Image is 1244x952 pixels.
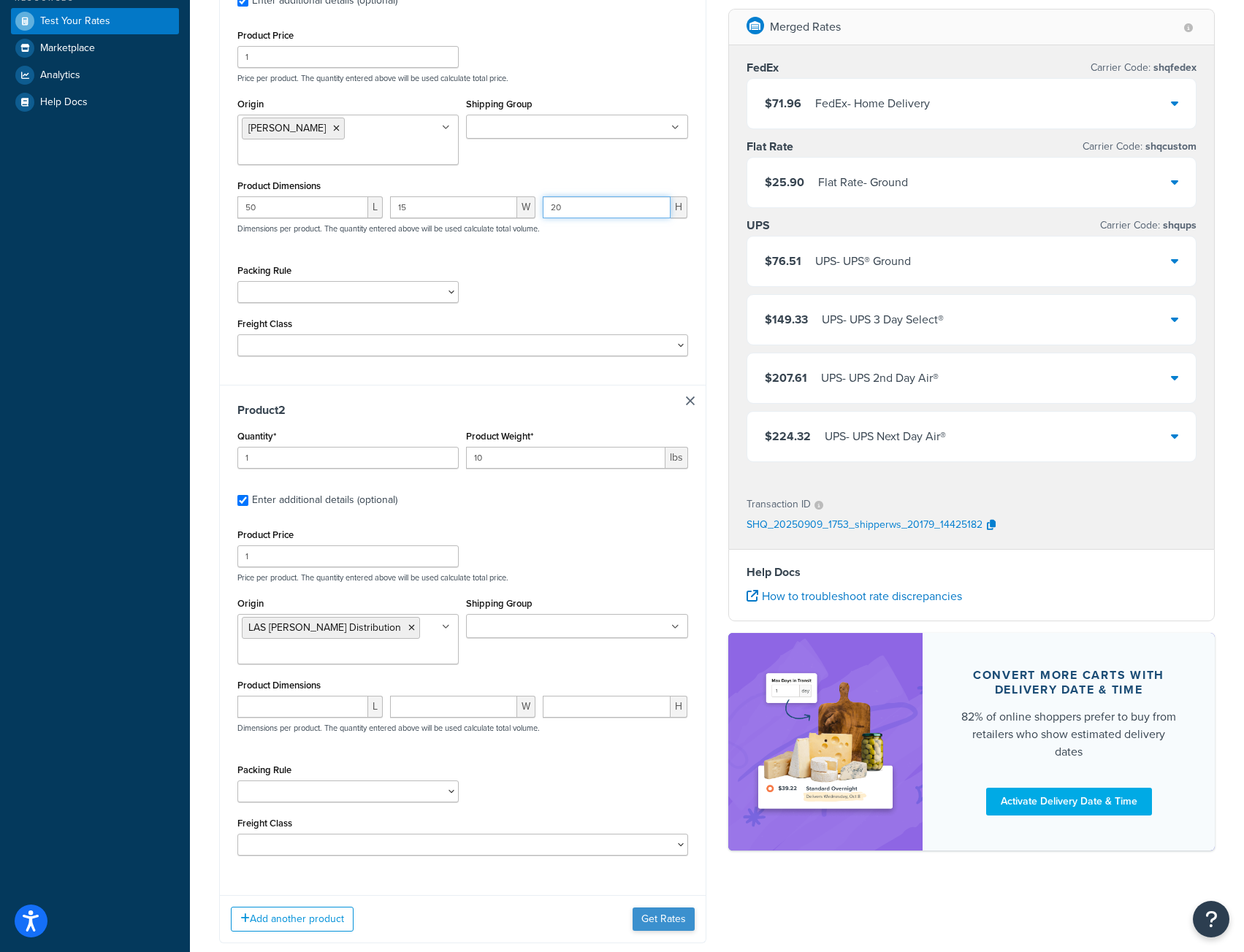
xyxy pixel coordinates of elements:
p: Price per product. The quantity entered above will be used calculate total price. [234,73,692,83]
a: How to troubleshoot rate discrepancies [747,588,962,604]
p: Dimensions per product. The quantity entered above will be used calculate total volume. [234,223,540,234]
label: Freight Class [237,318,292,329]
label: Product Weight* [466,431,533,442]
span: [PERSON_NAME] [248,120,326,136]
p: Carrier Code: [1083,137,1197,157]
label: Product Dimensions [237,680,321,691]
a: Help Docs [11,89,179,115]
span: W [517,696,535,718]
img: feature-image-ddt-36eae7f7280da8017bfb280eaccd9c446f90b1fe08728e4019434db127062ab4.png [750,655,901,828]
h3: FedEx [747,61,779,75]
p: SHQ_20250909_1753_shipperws_20179_14425182 [747,515,982,537]
label: Packing Rule [237,265,291,276]
span: H [671,696,687,718]
p: Carrier Code: [1100,215,1197,236]
span: Analytics [40,69,80,82]
span: $71.96 [765,95,801,112]
span: W [517,196,535,218]
span: $76.51 [765,253,801,269]
span: H [671,196,687,218]
h3: Product 2 [237,403,688,418]
p: Dimensions per product. The quantity entered above will be used calculate total volume. [234,723,540,733]
div: Convert more carts with delivery date & time [958,668,1180,697]
a: Activate Delivery Date & Time [986,788,1152,815]
span: Marketplace [40,42,95,55]
span: Help Docs [40,96,88,109]
span: Test Your Rates [40,15,110,28]
div: UPS - UPS 2nd Day Air® [821,368,939,388]
span: $224.32 [765,428,811,445]
span: shqcustom [1142,139,1197,154]
label: Origin [237,99,264,110]
input: 0.0 [237,447,459,469]
div: UPS - UPS® Ground [815,251,911,272]
label: Product Dimensions [237,180,321,191]
h3: Flat Rate [747,139,793,154]
span: $149.33 [765,311,808,328]
a: Marketplace [11,35,179,61]
button: Open Resource Center [1193,901,1229,937]
div: UPS - UPS Next Day Air® [825,426,946,447]
span: L [368,196,383,218]
label: Shipping Group [466,99,533,110]
button: Get Rates [633,907,695,931]
label: Packing Rule [237,764,291,775]
a: Remove Item [686,396,695,405]
span: LAS [PERSON_NAME] Distribution [248,620,401,635]
label: Product Price [237,529,294,540]
span: L [368,696,383,718]
span: lbs [665,447,688,469]
button: Add another product [231,907,354,932]
label: Origin [237,598,264,609]
span: shqups [1160,218,1197,233]
div: Flat Rate - Ground [818,172,908,193]
div: Enter additional details (optional) [252,490,397,510]
label: Shipping Group [466,598,533,609]
label: Product Price [237,30,294,41]
div: UPS - UPS 3 Day Select® [822,310,944,330]
label: Quantity* [237,431,276,442]
a: Analytics [11,62,179,88]
label: Freight Class [237,818,292,829]
p: Carrier Code: [1091,58,1197,78]
div: FedEx - Home Delivery [815,93,930,114]
span: $207.61 [765,369,807,386]
p: Transaction ID [747,494,811,515]
input: 0.00 [466,447,665,469]
div: 82% of online shoppers prefer to buy from retailers who show estimated delivery dates [958,708,1180,761]
a: Test Your Rates [11,8,179,34]
p: Price per product. The quantity entered above will be used calculate total price. [234,572,692,583]
span: $25.90 [765,174,804,191]
input: Enter additional details (optional) [237,495,248,506]
h3: UPS [747,218,770,233]
span: shqfedex [1150,60,1197,75]
h4: Help Docs [747,564,1197,581]
p: Merged Rates [770,17,841,37]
